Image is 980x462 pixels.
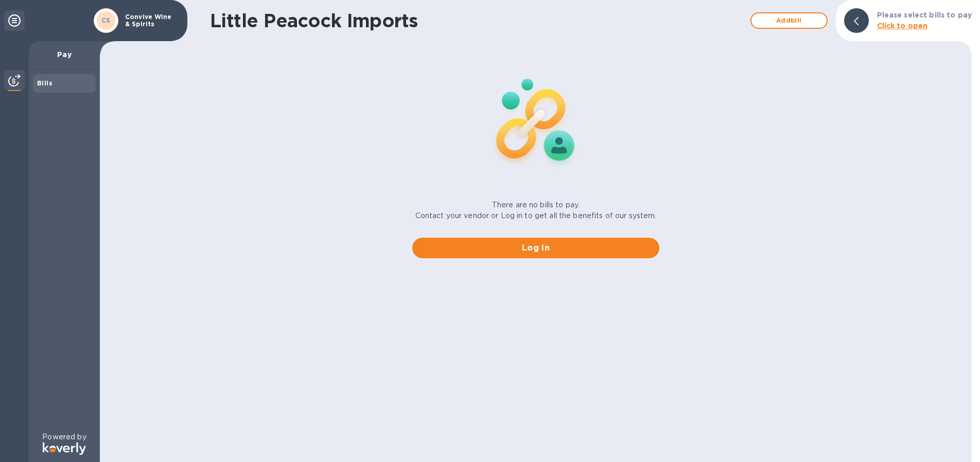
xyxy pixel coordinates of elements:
h1: Little Peacock Imports [210,10,745,31]
img: Logo [43,442,86,455]
b: Bills [37,79,52,87]
b: Click to open [877,22,928,30]
button: Log in [412,238,659,258]
span: Log in [421,242,651,254]
p: Pay [37,49,92,60]
button: Addbill [750,12,828,29]
p: There are no bills to pay. Contact your vendor or Log in to get all the benefits of our system. [415,200,657,221]
b: Please select bills to pay [877,11,972,19]
p: Convive Wine & Spirits [125,13,177,28]
b: CS [101,16,111,24]
p: Powered by [42,432,86,442]
span: Add bill [760,14,818,27]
